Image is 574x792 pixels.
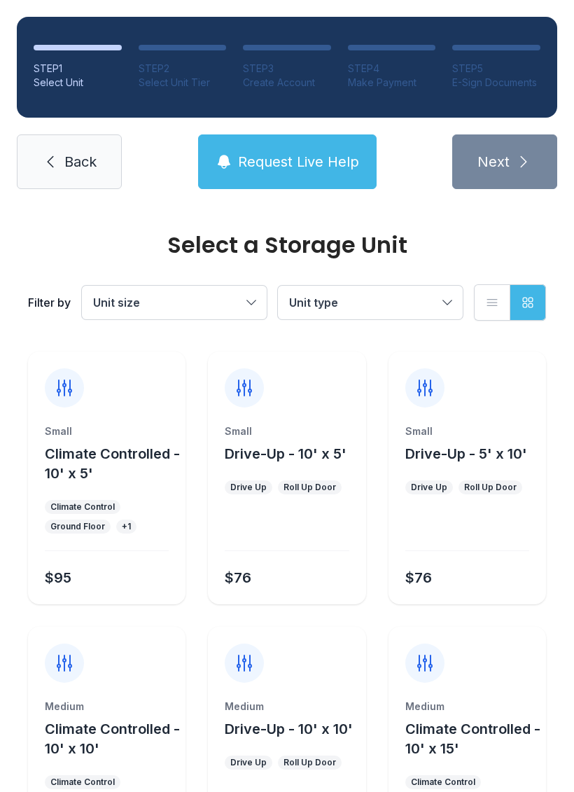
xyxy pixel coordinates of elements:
[225,568,251,588] div: $76
[45,568,71,588] div: $95
[225,445,346,462] span: Drive-Up - 10' x 5'
[139,76,227,90] div: Select Unit Tier
[405,568,432,588] div: $76
[28,294,71,311] div: Filter by
[28,234,546,256] div: Select a Storage Unit
[45,721,180,757] span: Climate Controlled - 10' x 10'
[45,719,180,758] button: Climate Controlled - 10' x 10'
[348,76,436,90] div: Make Payment
[348,62,436,76] div: STEP 4
[45,424,169,438] div: Small
[34,76,122,90] div: Select Unit
[405,721,540,757] span: Climate Controlled - 10' x 15'
[122,521,131,532] div: + 1
[225,721,353,737] span: Drive-Up - 10' x 10'
[243,76,331,90] div: Create Account
[50,501,115,513] div: Climate Control
[225,719,353,739] button: Drive-Up - 10' x 10'
[477,152,510,172] span: Next
[289,296,338,310] span: Unit type
[452,76,540,90] div: E-Sign Documents
[64,152,97,172] span: Back
[278,286,463,319] button: Unit type
[45,700,169,714] div: Medium
[225,444,346,464] button: Drive-Up - 10' x 5'
[225,700,349,714] div: Medium
[405,424,529,438] div: Small
[225,424,349,438] div: Small
[464,482,517,493] div: Roll Up Door
[230,482,267,493] div: Drive Up
[243,62,331,76] div: STEP 3
[405,444,527,464] button: Drive-Up - 5' x 10'
[50,521,105,532] div: Ground Floor
[411,482,447,493] div: Drive Up
[283,757,336,768] div: Roll Up Door
[93,296,140,310] span: Unit size
[411,777,475,788] div: Climate Control
[238,152,359,172] span: Request Live Help
[283,482,336,493] div: Roll Up Door
[452,62,540,76] div: STEP 5
[50,777,115,788] div: Climate Control
[82,286,267,319] button: Unit size
[405,719,540,758] button: Climate Controlled - 10' x 15'
[139,62,227,76] div: STEP 2
[405,445,527,462] span: Drive-Up - 5' x 10'
[230,757,267,768] div: Drive Up
[405,700,529,714] div: Medium
[45,444,180,483] button: Climate Controlled - 10' x 5'
[45,445,180,482] span: Climate Controlled - 10' x 5'
[34,62,122,76] div: STEP 1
